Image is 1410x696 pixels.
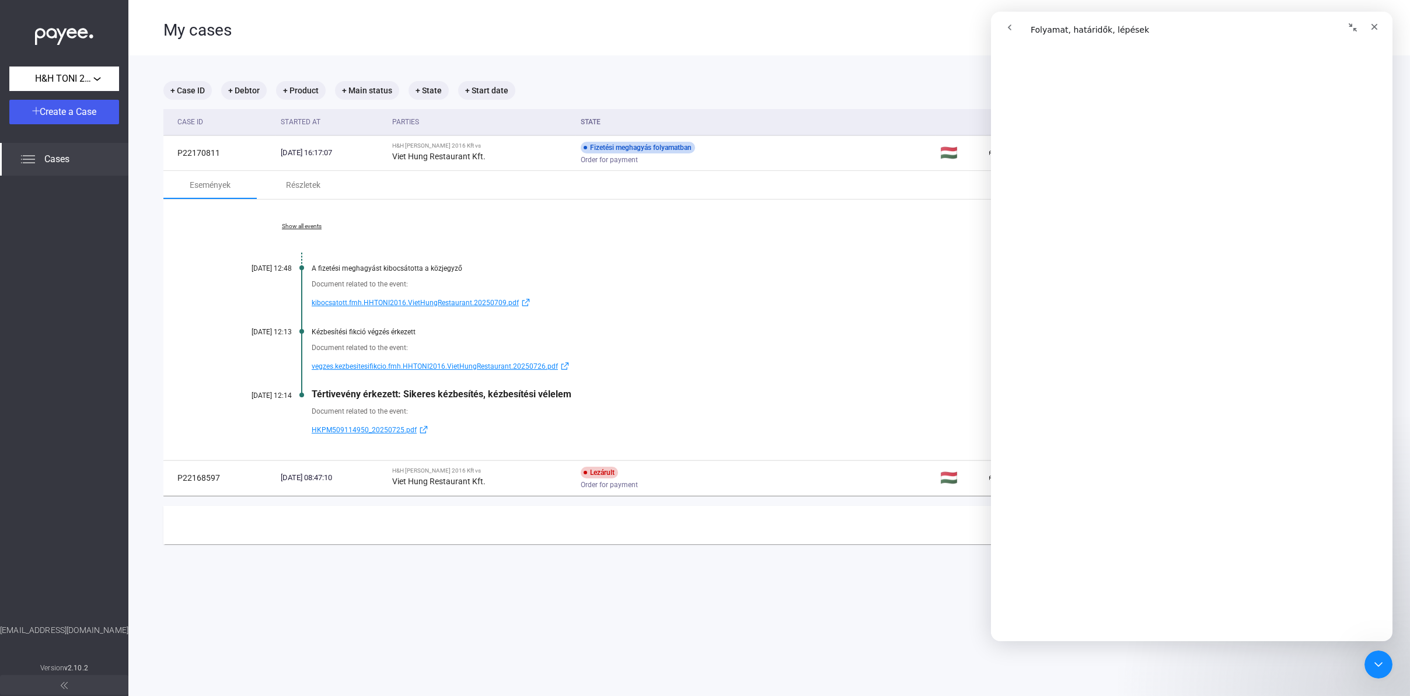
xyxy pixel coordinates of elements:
[64,664,88,672] strong: v2.10.2
[222,223,382,230] a: Show all events
[312,296,519,310] span: kibocsatott.fmh.HHTONI2016.VietHungRestaurant.20250709.pdf
[392,115,419,129] div: Parties
[392,142,571,149] div: H&H [PERSON_NAME] 2016 Kft vs
[222,391,292,400] div: [DATE] 12:14
[190,178,231,192] div: Események
[32,107,40,115] img: plus-white.svg
[409,81,449,100] mat-chip: + State
[312,405,1317,417] div: Document related to the event:
[40,106,97,117] span: Create a Case
[1364,650,1392,678] iframe: Intercom live chat
[417,425,431,434] img: external-link-blue
[222,264,292,272] div: [DATE] 12:48
[281,147,383,159] div: [DATE] 16:17:07
[312,296,1317,310] a: kibocsatott.fmh.HHTONI2016.VietHungRestaurant.20250709.pdfexternal-link-blue
[312,328,1317,336] div: Kézbesítési fikció végzés érkezett
[312,359,558,373] span: vegzes.kezbesitesifikcio.fmh.HHTONI2016.VietHungRestaurant.20250726.pdf
[991,12,1392,641] iframe: Intercom live chat
[177,115,271,129] div: Case ID
[276,81,326,100] mat-chip: + Product
[392,477,486,486] strong: Viet Hung Restaurant Kft.
[581,467,618,478] div: Lezárult
[581,142,695,153] div: Fizetési meghagyás folyamatban
[44,152,69,166] span: Cases
[936,135,985,170] td: 🇭🇺
[458,81,515,100] mat-chip: + Start date
[222,328,292,336] div: [DATE] 12:13
[989,146,1003,160] img: payee-logo
[281,115,320,129] div: Started at
[312,423,417,437] span: HKPM509114950_20250725.pdf
[312,359,1317,373] a: vegzes.kezbesitesifikcio.fmh.HHTONI2016.VietHungRestaurant.20250726.pdfexternal-link-blue
[312,423,1317,437] a: HKPM509114950_20250725.pdfexternal-link-blue
[989,471,1003,485] img: payee-logo
[312,342,1317,354] div: Document related to the event:
[581,153,638,167] span: Order for payment
[9,100,119,124] button: Create a Case
[163,460,276,495] td: P22168597
[61,682,68,689] img: arrow-double-left-grey.svg
[392,115,571,129] div: Parties
[936,460,985,495] td: 🇭🇺
[221,81,267,100] mat-chip: + Debtor
[312,278,1317,290] div: Document related to the event:
[392,467,571,474] div: H&H [PERSON_NAME] 2016 Kft vs
[177,115,203,129] div: Case ID
[163,135,276,170] td: P22170811
[163,81,212,100] mat-chip: + Case ID
[35,72,93,86] span: H&H TONI 2016 Kft
[581,478,638,492] span: Order for payment
[558,362,572,370] img: external-link-blue
[312,264,1317,272] div: A fizetési meghagyást kibocsátotta a közjegyző
[312,389,1317,400] div: Tértivevény érkezett: Sikeres kézbesítés, kézbesítési vélelem
[21,152,35,166] img: list.svg
[287,178,321,192] div: Részletek
[392,152,486,161] strong: Viet Hung Restaurant Kft.
[281,115,383,129] div: Started at
[335,81,399,100] mat-chip: + Main status
[9,67,119,91] button: H&H TONI 2016 Kft
[281,472,383,484] div: [DATE] 08:47:10
[519,298,533,307] img: external-link-blue
[576,109,935,135] th: State
[163,20,1272,40] div: My cases
[35,22,93,46] img: white-payee-white-dot.svg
